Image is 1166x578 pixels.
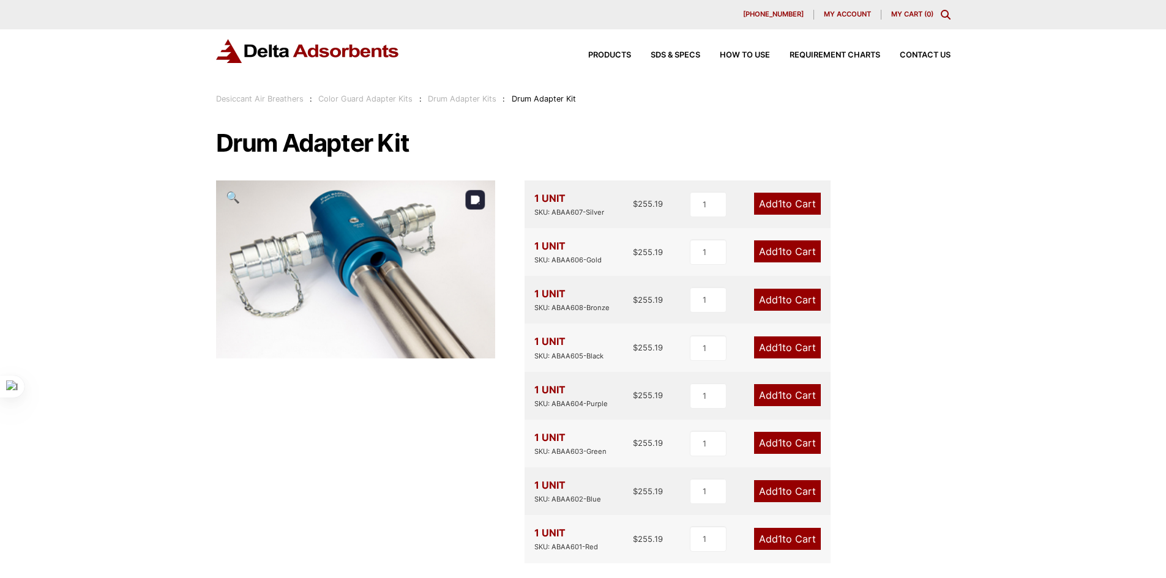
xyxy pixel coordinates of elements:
div: Toggle Modal Content [941,10,951,20]
bdi: 255.19 [633,534,663,544]
a: Products [569,51,631,59]
div: SKU: ABAA607-Silver [534,207,604,218]
span: [PHONE_NUMBER] [743,11,804,18]
span: : [419,94,422,103]
a: Add1to Cart [754,240,821,262]
span: 1 [778,485,782,497]
span: : [310,94,312,103]
bdi: 255.19 [633,486,663,496]
div: 1 UNIT [534,477,601,505]
div: 1 UNIT [534,429,607,458]
div: SKU: ABAA602-Blue [534,494,601,505]
span: $ [633,390,638,400]
span: 1 [778,198,782,210]
bdi: 255.19 [633,199,663,209]
a: Add1to Cart [754,528,821,550]
a: Add1to Cart [754,336,821,358]
a: Add1to Cart [754,384,821,406]
a: [PHONE_NUMBER] [733,10,814,20]
bdi: 255.19 [633,438,663,448]
span: 1 [778,294,782,306]
div: 1 UNIT [534,286,610,314]
a: Color Guard Adapter Kits [318,94,413,103]
div: SKU: ABAA606-Gold [534,254,602,266]
div: SKU: ABAA608-Bronze [534,302,610,314]
span: $ [633,534,638,544]
a: SDS & SPECS [631,51,700,59]
span: $ [633,199,638,209]
a: View full-screen image gallery [216,180,250,214]
span: 1 [778,437,782,449]
div: SKU: ABAA601-Red [534,541,598,553]
bdi: 255.19 [633,247,663,257]
bdi: 255.19 [633,295,663,305]
a: Requirement Charts [770,51,880,59]
div: 1 UNIT [534,333,604,361]
span: Drum Adapter Kit [512,94,576,103]
img: Delta Adsorbents [216,39,400,63]
span: $ [633,438,638,448]
span: $ [633,486,638,496]
a: Desiccant Air Breathers [216,94,304,103]
span: Products [588,51,631,59]
a: Drum Adapter Kits [428,94,496,103]
span: $ [633,295,638,305]
a: Add1to Cart [754,193,821,215]
span: My account [824,11,871,18]
div: 1 UNIT [534,190,604,218]
h1: Drum Adapter Kit [216,130,951,156]
span: : [503,94,505,103]
a: Add1to Cart [754,289,821,311]
a: Add1to Cart [754,432,821,454]
span: 🔍 [226,190,240,204]
span: 1 [778,341,782,354]
a: My account [814,10,881,20]
a: Add1to Cart [754,480,821,502]
span: Contact Us [900,51,951,59]
span: How to Use [720,51,770,59]
span: $ [633,343,638,352]
div: SKU: ABAA604-Purple [534,398,608,410]
span: 1 [778,533,782,545]
a: My Cart (0) [891,10,933,18]
span: 1 [778,245,782,258]
bdi: 255.19 [633,343,663,352]
bdi: 255.19 [633,390,663,400]
span: 1 [778,389,782,401]
span: Requirement Charts [790,51,880,59]
div: 1 UNIT [534,238,602,266]
div: SKU: ABAA603-Green [534,446,607,458]
span: SDS & SPECS [651,51,700,59]
div: 1 UNIT [534,382,608,410]
a: How to Use [700,51,770,59]
a: Contact Us [880,51,951,59]
span: 0 [927,10,931,18]
span: $ [633,247,638,257]
div: SKU: ABAA605-Black [534,350,604,362]
div: 1 UNIT [534,525,598,553]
